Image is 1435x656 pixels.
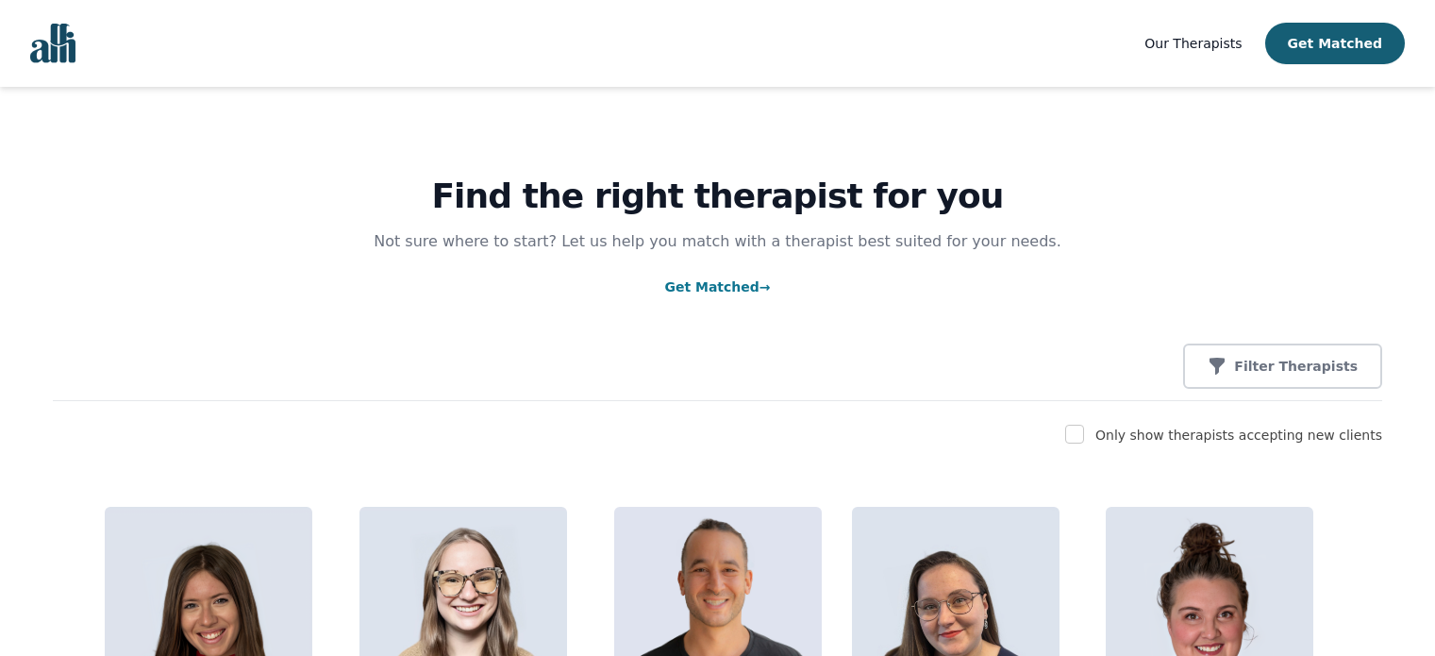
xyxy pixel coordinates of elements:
[1183,344,1382,389] button: Filter Therapists
[1265,23,1405,64] button: Get Matched
[30,24,75,63] img: alli logo
[53,177,1382,215] h1: Find the right therapist for you
[1144,32,1242,55] a: Our Therapists
[1095,428,1382,443] label: Only show therapists accepting new clients
[356,230,1080,253] p: Not sure where to start? Let us help you match with a therapist best suited for your needs.
[1234,357,1358,376] p: Filter Therapists
[759,279,771,294] span: →
[664,279,770,294] a: Get Matched
[1144,36,1242,51] span: Our Therapists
